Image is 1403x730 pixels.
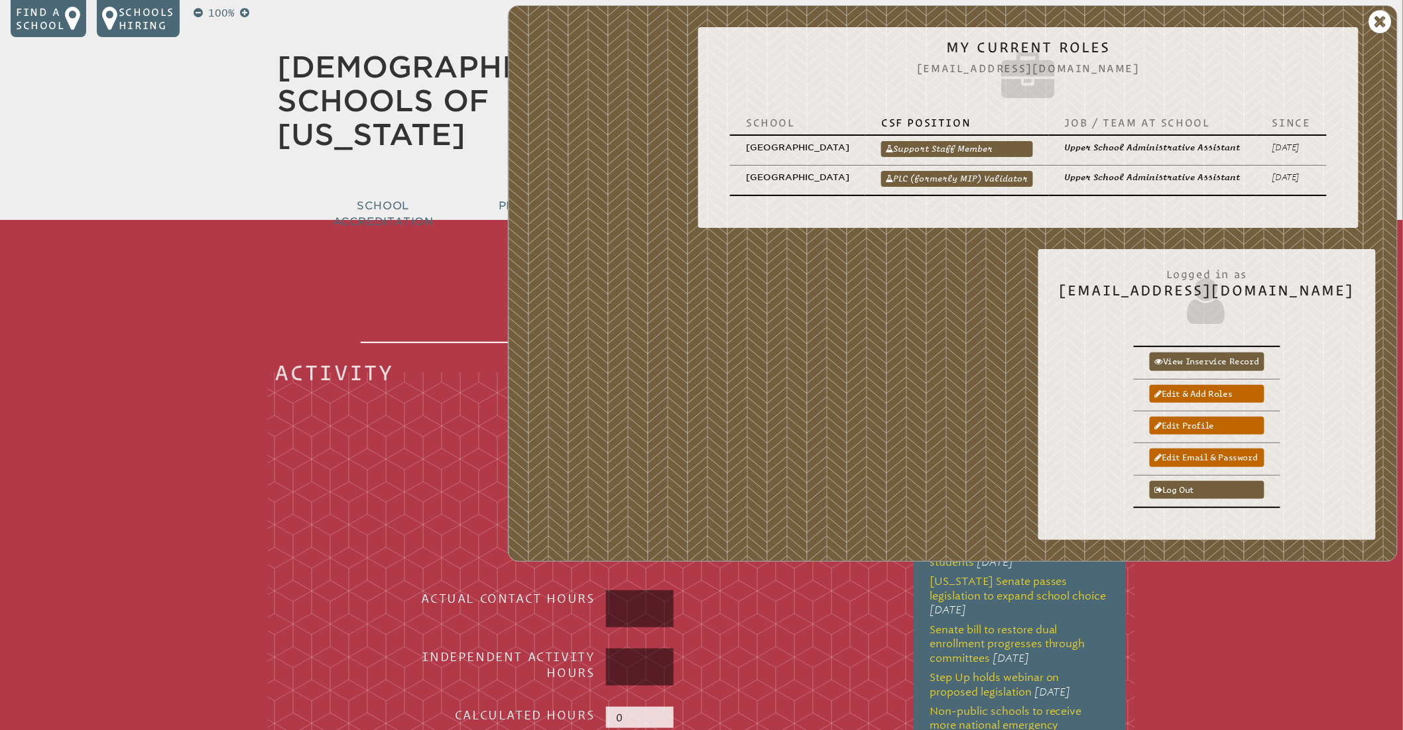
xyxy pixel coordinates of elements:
span: Logged in as [1060,261,1355,282]
p: Upper School Administrative Assistant [1065,171,1241,183]
a: Edit & add roles [1150,385,1264,403]
p: [DATE] [1272,171,1311,183]
p: Required [383,421,595,437]
h3: Actual Contact Hours [383,590,595,606]
span: [DATE] [993,652,1029,664]
h3: Independent Activity Hours [383,649,595,680]
a: Senate bill to restore dual enrollment progresses through committees [930,623,1085,664]
p: Upper School Administrative Assistant [1065,141,1241,154]
a: View inservice record [1150,352,1264,370]
span: School Accreditation [333,199,434,228]
a: Edit profile [1150,417,1264,435]
legend: Activity [274,364,395,380]
h1: A In-Service Activity [361,225,1042,343]
h3: Title [383,405,595,421]
h3: Calculated Hours [383,707,595,723]
p: Schools Hiring [119,5,174,32]
p: Find a school [16,5,65,32]
p: [GEOGRAPHIC_DATA] [746,171,849,183]
span: Professional Development & Teacher Certification [499,199,692,228]
span: [DATE] [1034,686,1071,698]
a: Support Staff Member [881,141,1033,157]
a: PLC (formerly MIP) Validator [881,171,1033,187]
a: Log out [1150,481,1264,499]
h3: Component [383,482,595,498]
p: Required [383,498,595,514]
p: Since [1272,116,1311,129]
h2: My Current Roles [719,39,1337,105]
a: Edit email & password [1150,448,1264,466]
p: Job / Team at School [1065,116,1241,129]
h2: [EMAIL_ADDRESS][DOMAIN_NAME] [1060,261,1355,327]
a: [DEMOGRAPHIC_DATA] Schools of [US_STATE] [277,50,653,152]
p: [GEOGRAPHIC_DATA] [746,141,849,154]
p: 100% [206,5,237,21]
span: [DATE] [977,556,1013,568]
p: 0 [617,709,664,725]
p: School [746,116,849,129]
a: [US_STATE] Senate passes legislation to expand school choice [930,575,1107,601]
p: [DATE] [1272,141,1311,154]
p: CSF Position [881,116,1033,129]
a: Step Up holds webinar on proposed legislation [930,671,1060,698]
span: [DATE] [930,603,966,616]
